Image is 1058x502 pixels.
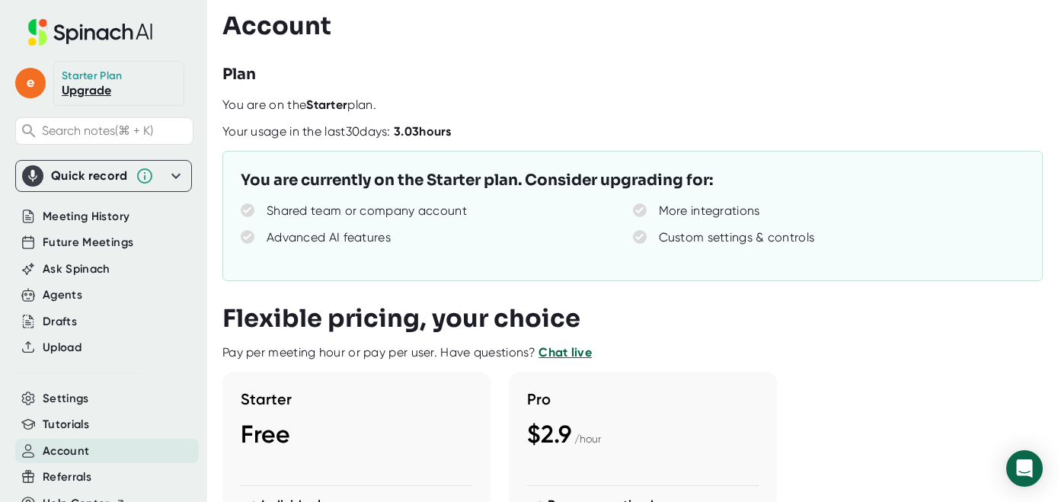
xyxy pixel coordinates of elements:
[222,98,376,112] span: You are on the plan.
[222,345,592,360] div: Pay per meeting hour or pay per user. Have questions?
[43,339,82,357] button: Upload
[51,168,128,184] div: Quick record
[241,169,713,192] h3: You are currently on the Starter plan. Consider upgrading for:
[43,286,82,304] button: Agents
[42,123,153,138] span: Search notes (⌘ + K)
[43,208,129,225] button: Meeting History
[306,98,347,112] b: Starter
[659,230,815,245] div: Custom settings & controls
[241,390,472,408] h3: Starter
[15,68,46,98] span: e
[43,468,91,486] button: Referrals
[222,304,580,333] h3: Flexible pricing, your choice
[267,203,467,219] div: Shared team or company account
[222,11,331,40] h3: Account
[222,124,452,139] div: Your usage in the last 30 days:
[1006,450,1043,487] div: Open Intercom Messenger
[527,420,571,449] span: $2.9
[267,230,391,245] div: Advanced AI features
[574,433,601,445] span: / hour
[222,63,256,86] h3: Plan
[43,261,110,278] button: Ask Spinach
[241,420,290,449] span: Free
[659,203,760,219] div: More integrations
[22,161,185,191] div: Quick record
[43,443,89,460] button: Account
[43,234,133,251] button: Future Meetings
[527,390,759,408] h3: Pro
[62,69,123,83] div: Starter Plan
[43,390,89,408] button: Settings
[43,416,89,433] button: Tutorials
[394,124,452,139] b: 3.03 hours
[62,83,111,98] a: Upgrade
[43,313,77,331] button: Drafts
[539,345,592,360] a: Chat live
